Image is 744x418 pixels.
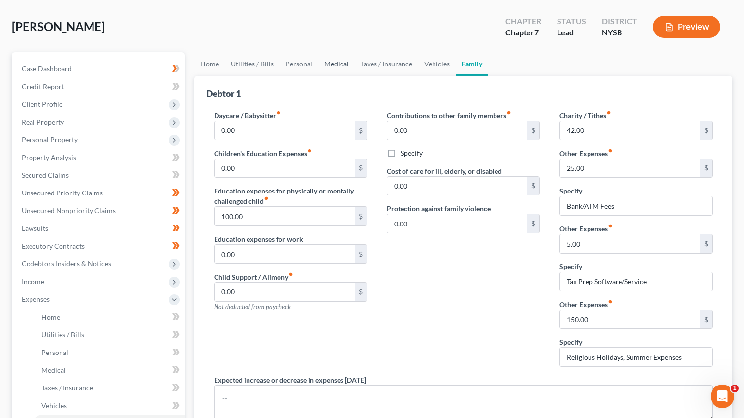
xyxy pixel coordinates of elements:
input: -- [215,207,355,225]
i: fiber_manual_record [276,110,281,115]
a: Home [33,308,185,326]
label: Other Expenses [559,224,613,234]
a: Credit Report [14,78,185,96]
span: Credit Report [22,82,64,91]
span: Executory Contracts [22,242,85,250]
label: Charity / Tithes [559,110,611,121]
input: -- [215,283,355,301]
a: Property Analysis [14,149,185,166]
input: -- [387,121,527,140]
span: Secured Claims [22,171,69,179]
span: Client Profile [22,100,62,108]
div: Lead [557,27,586,38]
a: Executory Contracts [14,237,185,255]
label: Specify [559,337,582,347]
div: Chapter [505,27,541,38]
div: $ [527,214,539,233]
span: Case Dashboard [22,64,72,73]
span: Expenses [22,295,50,303]
button: Preview [653,16,720,38]
span: Not deducted from paycheck [214,303,291,311]
input: Specify... [560,348,712,366]
label: Specify [401,148,423,158]
div: $ [700,310,712,329]
i: fiber_manual_record [608,299,613,304]
label: Cost of care for ill, elderly, or disabled [387,166,502,176]
div: Debtor 1 [206,88,241,99]
div: $ [527,177,539,195]
a: Personal [33,344,185,361]
input: -- [560,234,700,253]
input: -- [560,159,700,178]
div: District [602,16,637,27]
div: Chapter [505,16,541,27]
input: Specify... [560,196,712,215]
input: -- [215,121,355,140]
a: Lawsuits [14,220,185,237]
input: -- [215,159,355,178]
span: [PERSON_NAME] [12,19,105,33]
span: Unsecured Nonpriority Claims [22,206,116,215]
div: Status [557,16,586,27]
span: Real Property [22,118,64,126]
span: Personal Property [22,135,78,144]
span: Codebtors Insiders & Notices [22,259,111,268]
a: Unsecured Nonpriority Claims [14,202,185,220]
label: Specify [559,261,582,272]
span: 7 [534,28,539,37]
a: Family [456,52,488,76]
span: Taxes / Insurance [41,384,93,392]
span: 1 [731,385,739,392]
label: Other Expenses [559,148,613,159]
div: $ [700,159,712,178]
label: Contributions to other family members [387,110,511,121]
a: Taxes / Insurance [33,379,185,397]
a: Vehicles [33,397,185,415]
label: Expected increase or decrease in expenses [DATE] [214,375,366,385]
a: Case Dashboard [14,60,185,78]
a: Secured Claims [14,166,185,184]
div: $ [355,121,367,140]
a: Home [194,52,225,76]
span: Medical [41,366,66,374]
a: Personal [279,52,318,76]
a: Taxes / Insurance [355,52,418,76]
span: Vehicles [41,401,67,410]
input: -- [560,121,700,140]
label: Protection against family violence [387,203,491,214]
span: Unsecured Priority Claims [22,189,103,197]
input: -- [560,310,700,329]
a: Medical [33,361,185,379]
div: $ [355,207,367,225]
div: NYSB [602,27,637,38]
label: Other Expenses [559,299,613,310]
input: -- [215,245,355,263]
input: Specify... [560,272,712,291]
div: $ [527,121,539,140]
span: Property Analysis [22,153,76,161]
span: Utilities / Bills [41,330,84,339]
label: Children's Education Expenses [214,148,312,159]
a: Unsecured Priority Claims [14,184,185,202]
a: Utilities / Bills [225,52,279,76]
i: fiber_manual_record [307,148,312,153]
div: $ [355,245,367,263]
span: Lawsuits [22,224,48,232]
span: Income [22,277,44,286]
label: Specify [559,186,582,196]
i: fiber_manual_record [608,224,613,228]
a: Utilities / Bills [33,326,185,344]
i: fiber_manual_record [608,148,613,153]
label: Education expenses for physically or mentally challenged child [214,186,367,206]
span: Personal [41,348,68,356]
i: fiber_manual_record [288,272,293,277]
div: $ [700,234,712,253]
div: $ [355,283,367,301]
div: $ [700,121,712,140]
i: fiber_manual_record [506,110,511,115]
a: Medical [318,52,355,76]
input: -- [387,214,527,233]
iframe: Intercom live chat [711,385,734,408]
div: $ [355,159,367,178]
label: Daycare / Babysitter [214,110,281,121]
